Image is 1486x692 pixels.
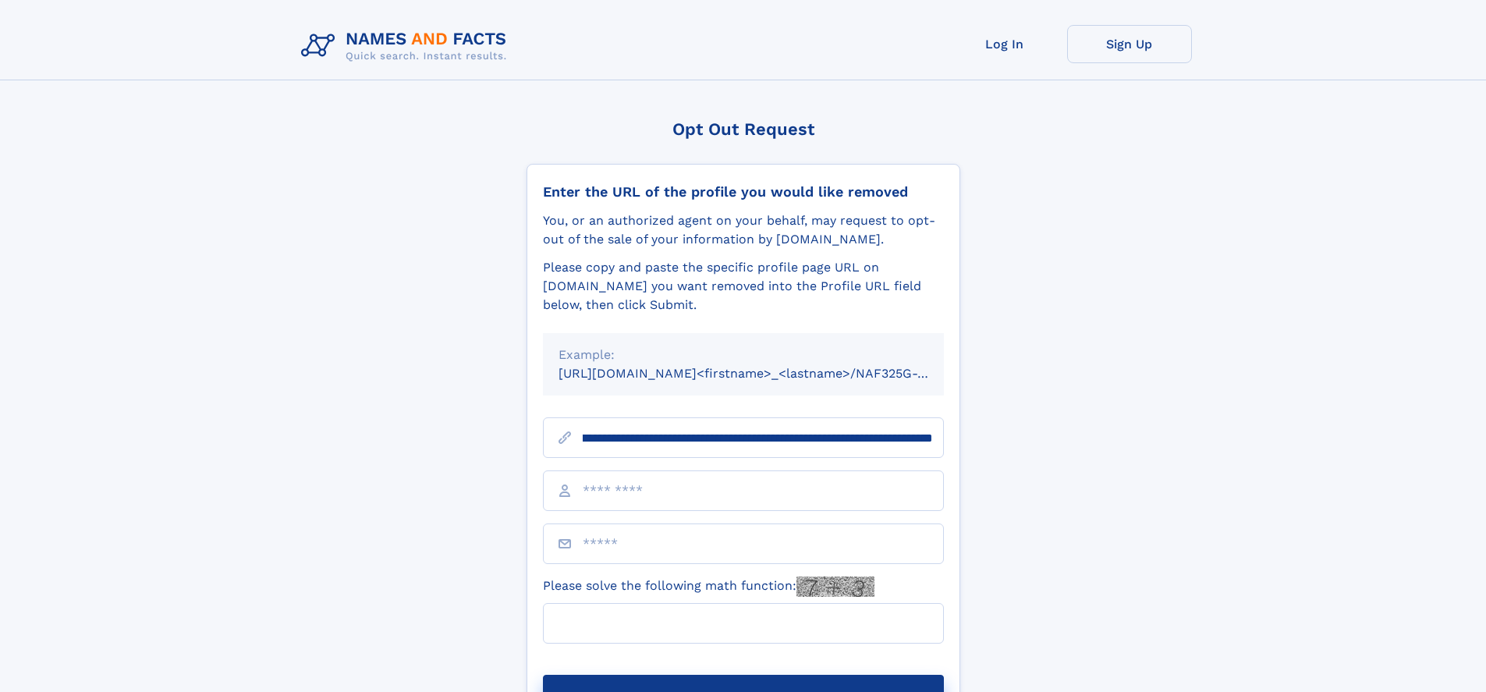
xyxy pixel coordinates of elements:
[543,258,944,314] div: Please copy and paste the specific profile page URL on [DOMAIN_NAME] you want removed into the Pr...
[942,25,1067,63] a: Log In
[559,366,974,381] small: [URL][DOMAIN_NAME]<firstname>_<lastname>/NAF325G-xxxxxxxx
[559,346,928,364] div: Example:
[543,183,944,201] div: Enter the URL of the profile you would like removed
[1067,25,1192,63] a: Sign Up
[295,25,520,67] img: Logo Names and Facts
[543,211,944,249] div: You, or an authorized agent on your behalf, may request to opt-out of the sale of your informatio...
[543,577,874,597] label: Please solve the following math function:
[527,119,960,139] div: Opt Out Request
